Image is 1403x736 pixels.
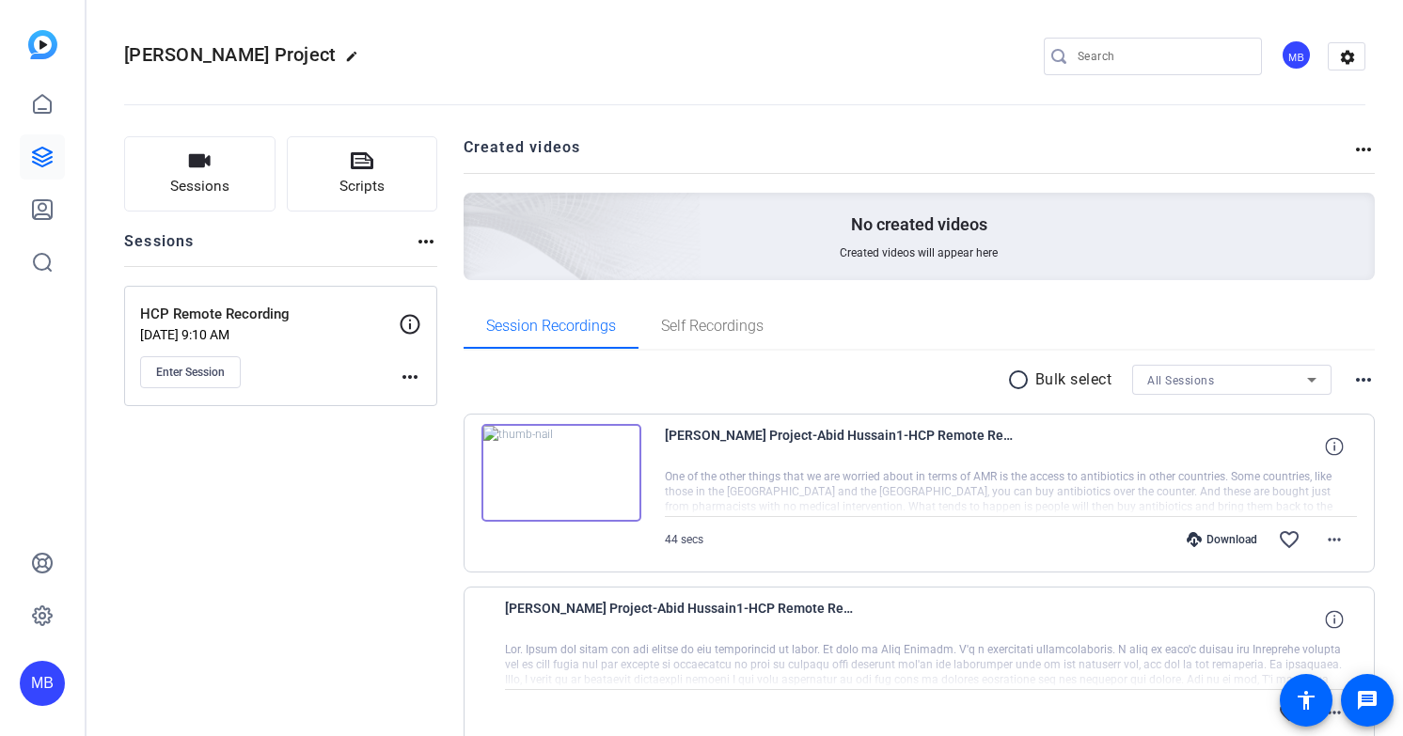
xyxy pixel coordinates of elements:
span: Enter Session [156,365,225,380]
mat-icon: more_horiz [1323,528,1346,551]
span: [PERSON_NAME] Project-Abid Hussain1-HCP Remote Recording-2025-09-08-10-30-14-734-0 [665,424,1013,469]
p: [DATE] 9:10 AM [140,327,399,342]
mat-icon: more_horiz [1352,368,1375,391]
p: No created videos [851,213,987,236]
span: [PERSON_NAME] Project-Abid Hussain1-HCP Remote Recording-2025-09-08-09-41-56-594-0 [505,597,853,642]
img: blue-gradient.svg [28,30,57,59]
input: Search [1078,45,1247,68]
img: thumb-nail [481,424,641,522]
mat-icon: more_horiz [415,230,437,253]
mat-icon: settings [1329,43,1366,71]
mat-icon: edit [345,50,368,72]
span: 44 secs [665,533,703,546]
img: Creted videos background [253,7,701,415]
div: Download [1177,532,1267,547]
button: Scripts [287,136,438,211]
button: Enter Session [140,356,241,388]
button: Sessions [124,136,276,211]
ngx-avatar: Matthew Bardugone [1281,39,1314,72]
mat-icon: radio_button_unchecked [1007,368,1035,391]
span: Self Recordings [661,319,764,334]
mat-icon: message [1356,689,1379,712]
h2: Sessions [124,230,195,266]
mat-icon: accessibility [1295,689,1317,712]
span: Session Recordings [486,319,616,334]
mat-icon: more_horiz [1323,701,1346,724]
span: All Sessions [1147,374,1214,387]
span: Created videos will appear here [840,245,998,260]
span: Scripts [339,176,385,197]
div: MB [20,661,65,706]
p: Bulk select [1035,368,1112,391]
mat-icon: more_horiz [1352,138,1375,161]
p: HCP Remote Recording [140,304,399,325]
div: MB [1281,39,1312,70]
mat-icon: favorite_border [1278,528,1301,551]
span: Sessions [170,176,229,197]
h2: Created videos [464,136,1353,173]
mat-icon: favorite_border [1278,701,1301,724]
span: [PERSON_NAME] Project [124,43,336,66]
mat-icon: more_horiz [399,366,421,388]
